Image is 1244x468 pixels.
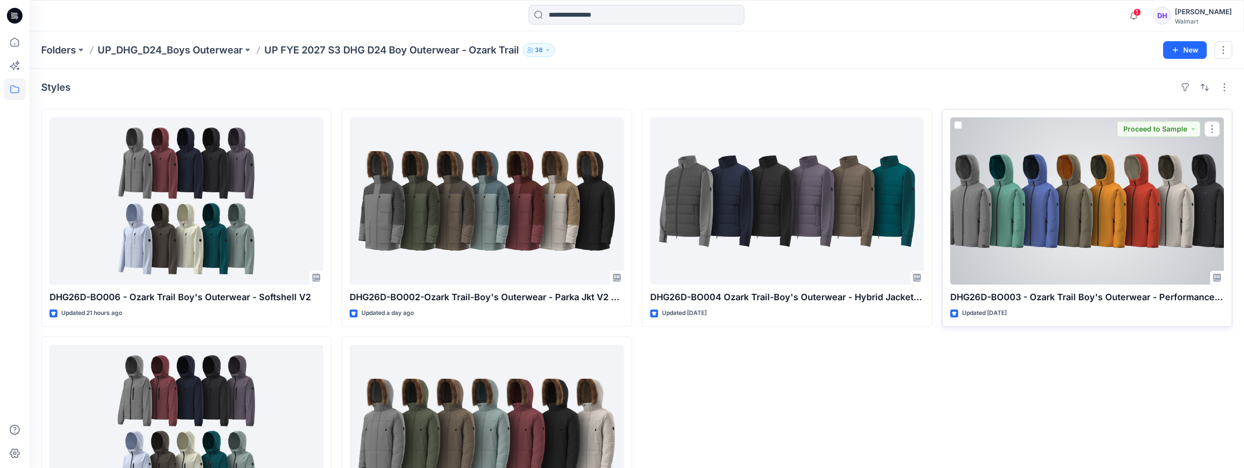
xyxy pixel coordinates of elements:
a: DHG26D-BO006 - Ozark Trail Boy's Outerwear - Softshell V2 [50,117,323,285]
p: Updated [DATE] [962,308,1007,318]
div: DH [1153,7,1171,25]
button: 38 [523,43,555,57]
p: Updated [DATE] [662,308,707,318]
a: UP_DHG_D24_Boys Outerwear [98,43,243,57]
p: DHG26D-BO006 - Ozark Trail Boy's Outerwear - Softshell V2 [50,290,323,304]
span: 1 [1133,8,1141,16]
a: Folders [41,43,76,57]
p: 38 [535,45,543,55]
p: DHG26D-BO004 Ozark Trail-Boy's Outerwear - Hybrid Jacket Opt.1 [650,290,924,304]
a: DHG26D-BO003 - Ozark Trail Boy's Outerwear - Performance Jacket Opt 2 [950,117,1224,285]
button: New [1163,41,1207,59]
p: DHG26D-BO003 - Ozark Trail Boy's Outerwear - Performance Jacket Opt 2 [950,290,1224,304]
p: Updated a day ago [361,308,414,318]
a: DHG26D-BO002-Ozark Trail-Boy's Outerwear - Parka Jkt V2 Opt 2 [350,117,623,285]
div: Walmart [1175,18,1232,25]
a: DHG26D-BO004 Ozark Trail-Boy's Outerwear - Hybrid Jacket Opt.1 [650,117,924,285]
p: DHG26D-BO002-Ozark Trail-Boy's Outerwear - Parka Jkt V2 Opt 2 [350,290,623,304]
p: UP FYE 2027 S3 DHG D24 Boy Outerwear - Ozark Trail [264,43,519,57]
p: Updated 21 hours ago [61,308,122,318]
h4: Styles [41,81,71,93]
div: [PERSON_NAME] [1175,6,1232,18]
